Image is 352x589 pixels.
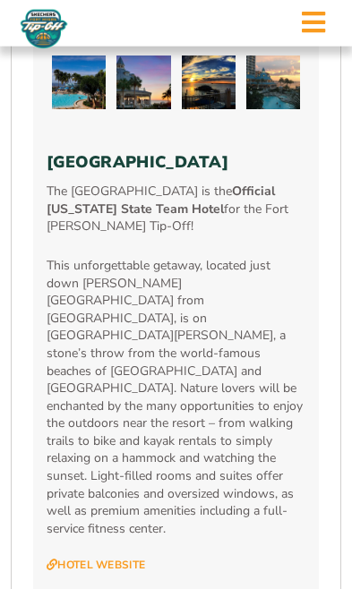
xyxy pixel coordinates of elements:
img: Marriott Sanibel Harbour Resort & Spa (2025 BEACH) [182,55,236,109]
img: Marriott Sanibel Harbour Resort & Spa (2025 BEACH) [246,55,300,109]
h3: [GEOGRAPHIC_DATA] [47,153,305,173]
p: This unforgettable getaway, located just down [PERSON_NAME][GEOGRAPHIC_DATA] from [GEOGRAPHIC_DAT... [47,257,305,538]
img: Marriott Sanibel Harbour Resort & Spa (2025 BEACH) [52,55,106,109]
strong: Official [US_STATE] State Team Hotel [47,183,275,218]
a: Hotel Website [47,559,145,573]
img: Fort Myers Tip-Off [18,9,70,49]
img: Marriott Sanibel Harbour Resort & Spa (2025 BEACH) [116,55,170,109]
p: The [GEOGRAPHIC_DATA] is the for the Fort [PERSON_NAME] Tip-Off! [47,183,305,235]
